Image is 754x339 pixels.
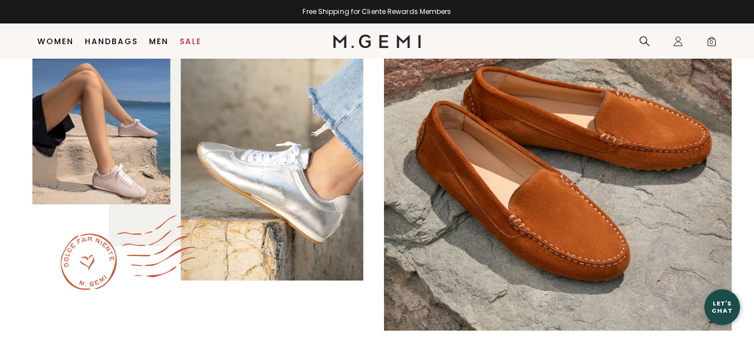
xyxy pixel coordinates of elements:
[333,35,421,48] img: M.Gemi
[704,300,740,314] div: Let's Chat
[37,37,74,46] a: Women
[706,38,717,49] span: 0
[149,37,169,46] a: Men
[85,37,138,46] a: Handbags
[180,37,201,46] a: Sale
